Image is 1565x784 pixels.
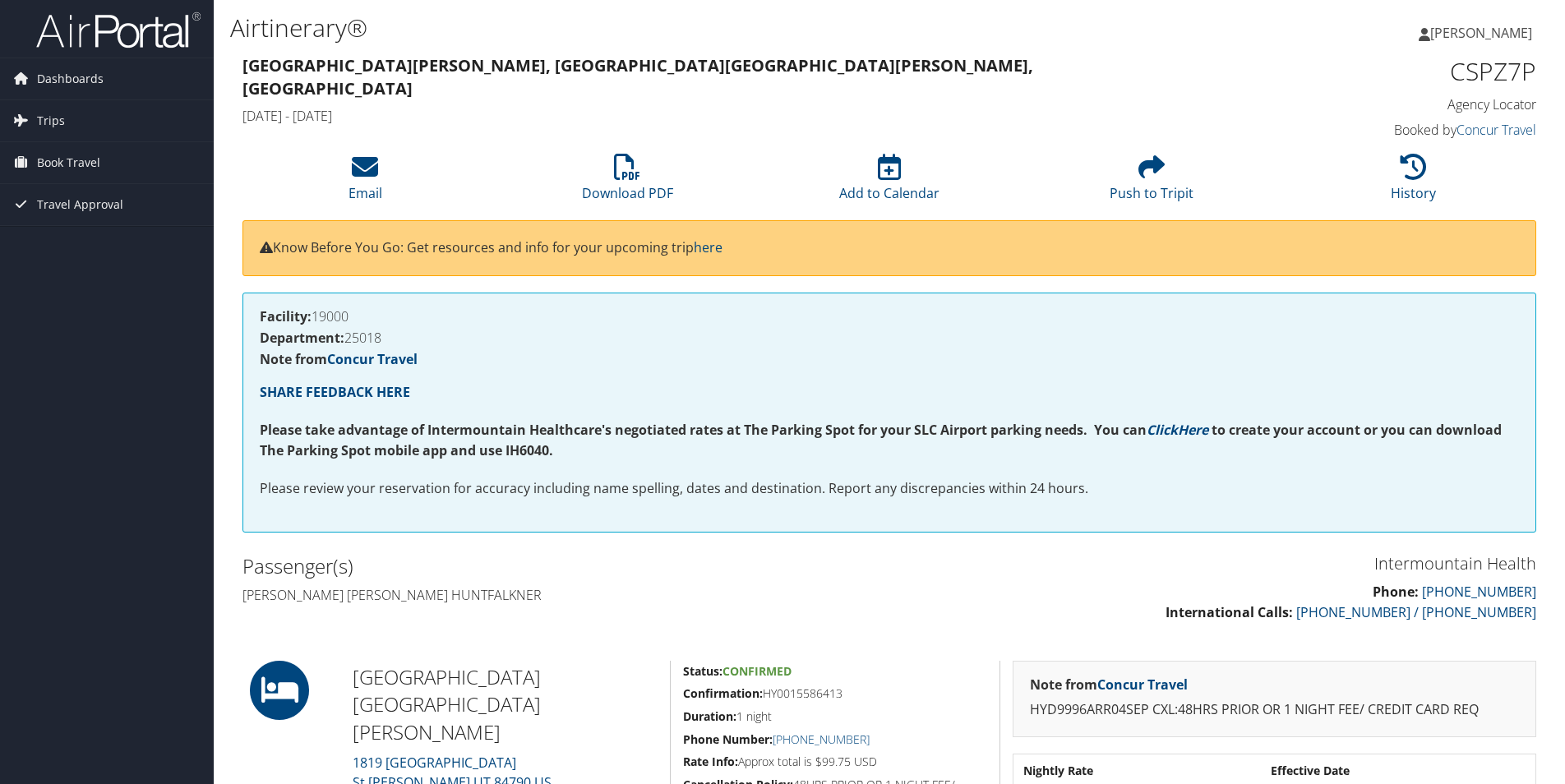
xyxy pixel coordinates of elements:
strong: Facility: [260,307,312,325]
h4: Booked by [1231,121,1536,139]
a: Concur Travel [1457,121,1536,139]
a: Concur Travel [327,350,418,368]
h1: CSPZ7P [1231,54,1536,89]
h5: Approx total is $99.75 USD [683,754,987,770]
a: Download PDF [582,163,673,202]
span: [PERSON_NAME] [1430,24,1532,42]
h2: [GEOGRAPHIC_DATA] [GEOGRAPHIC_DATA][PERSON_NAME] [353,663,658,746]
p: Please review your reservation for accuracy including name spelling, dates and destination. Repor... [260,478,1519,500]
a: History [1391,163,1436,202]
strong: Status: [683,663,722,679]
span: Confirmed [722,663,792,679]
strong: Phone Number: [683,731,773,747]
h5: HY0015586413 [683,685,987,702]
span: Travel Approval [37,184,123,225]
a: [PERSON_NAME] [1419,8,1549,58]
img: airportal-logo.png [36,11,201,49]
strong: Phone: [1373,583,1419,601]
h5: 1 night [683,708,987,725]
a: [PHONE_NUMBER] / [PHONE_NUMBER] [1296,603,1536,621]
p: Know Before You Go: Get resources and info for your upcoming trip [260,238,1519,259]
h2: Passenger(s) [242,552,877,580]
h1: Airtinerary® [230,11,1109,45]
strong: Note from [260,350,418,368]
span: Trips [37,100,65,141]
h3: Intermountain Health [902,552,1536,575]
span: Book Travel [37,142,100,183]
a: SHARE FEEDBACK HERE [260,383,410,401]
a: Push to Tripit [1110,163,1193,202]
a: Here [1178,421,1208,439]
strong: Note from [1030,676,1188,694]
h4: [DATE] - [DATE] [242,107,1207,125]
strong: International Calls: [1166,603,1293,621]
p: HYD9996ARR04SEP CXL:48HRS PRIOR OR 1 NIGHT FEE/ CREDIT CARD REQ [1030,699,1519,721]
strong: Rate Info: [683,754,738,769]
h4: 19000 [260,310,1519,323]
a: Click [1147,421,1178,439]
a: Add to Calendar [839,163,939,202]
h4: Agency Locator [1231,95,1536,113]
span: Dashboards [37,58,104,99]
strong: Please take advantage of Intermountain Healthcare's negotiated rates at The Parking Spot for your... [260,421,1147,439]
strong: Confirmation: [683,685,763,701]
strong: [GEOGRAPHIC_DATA][PERSON_NAME], [GEOGRAPHIC_DATA] [GEOGRAPHIC_DATA][PERSON_NAME], [GEOGRAPHIC_DATA] [242,54,1033,99]
a: [PHONE_NUMBER] [773,731,870,747]
h4: [PERSON_NAME] [PERSON_NAME] Huntfalkner [242,586,877,604]
a: Email [349,163,382,202]
a: [PHONE_NUMBER] [1422,583,1536,601]
strong: Department: [260,329,344,347]
a: Concur Travel [1097,676,1188,694]
h4: 25018 [260,331,1519,344]
a: here [694,238,722,256]
strong: Duration: [683,708,736,724]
